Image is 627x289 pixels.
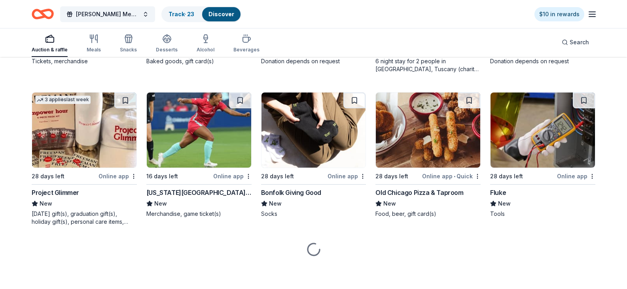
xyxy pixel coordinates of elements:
[146,172,178,181] div: 16 days left
[490,57,595,65] div: Donation depends on request
[120,47,137,53] div: Snacks
[534,7,584,21] a: $10 in rewards
[328,171,366,181] div: Online app
[490,188,506,197] div: Fluke
[375,172,408,181] div: 28 days left
[87,31,101,57] button: Meals
[261,93,366,168] img: Image for Bonfolk Giving Good
[156,47,178,53] div: Desserts
[146,57,252,65] div: Baked goods, gift card(s)
[375,92,481,218] a: Image for Old Chicago Pizza & Taproom28 days leftOnline app•QuickOld Chicago Pizza & TaproomNewFo...
[35,96,91,104] div: 3 applies last week
[375,210,481,218] div: Food, beer, gift card(s)
[375,188,463,197] div: Old Chicago Pizza & Taproom
[99,171,137,181] div: Online app
[261,57,366,65] div: Donation depends on request
[208,11,234,17] a: Discover
[261,172,294,181] div: 28 days left
[146,188,252,197] div: [US_STATE][GEOGRAPHIC_DATA] Current
[76,9,139,19] span: [PERSON_NAME] Memorial Golf Tournament
[40,199,52,208] span: New
[32,57,137,65] div: Tickets, merchandise
[269,199,282,208] span: New
[261,210,366,218] div: Socks
[557,171,595,181] div: Online app
[498,199,511,208] span: New
[161,6,241,22] button: Track· 23Discover
[376,93,480,168] img: Image for Old Chicago Pizza & Taproom
[422,171,481,181] div: Online app Quick
[233,47,260,53] div: Beverages
[32,31,68,57] button: Auction & raffle
[570,38,589,47] span: Search
[32,188,79,197] div: Project Glimmer
[233,31,260,57] button: Beverages
[32,92,137,226] a: Image for Project Glimmer3 applieslast week28 days leftOnline appProject GlimmerNew[DATE] gift(s)...
[490,172,523,181] div: 28 days left
[555,34,595,50] button: Search
[120,31,137,57] button: Snacks
[147,93,251,168] img: Image for Kansas City Current
[491,93,595,168] img: Image for Fluke
[490,92,595,218] a: Image for Fluke28 days leftOnline appFlukeNewTools
[32,172,64,181] div: 28 days left
[197,31,214,57] button: Alcohol
[213,171,252,181] div: Online app
[156,31,178,57] button: Desserts
[87,47,101,53] div: Meals
[169,11,194,17] a: Track· 23
[32,5,54,23] a: Home
[490,210,595,218] div: Tools
[383,199,396,208] span: New
[454,173,455,179] span: •
[32,93,136,168] img: Image for Project Glimmer
[60,6,155,22] button: [PERSON_NAME] Memorial Golf Tournament
[197,47,214,53] div: Alcohol
[261,188,321,197] div: Bonfolk Giving Good
[32,47,68,53] div: Auction & raffle
[375,57,481,73] div: 6 night stay for 2 people in [GEOGRAPHIC_DATA], Tuscany (charity rate is $1380; retails at $2200;...
[261,92,366,218] a: Image for Bonfolk Giving Good28 days leftOnline appBonfolk Giving GoodNewSocks
[32,210,137,226] div: [DATE] gift(s), graduation gift(s), holiday gift(s), personal care items, one-on-one career coach...
[146,92,252,218] a: Image for Kansas City Current16 days leftOnline app[US_STATE][GEOGRAPHIC_DATA] CurrentNewMerchand...
[146,210,252,218] div: Merchandise, game ticket(s)
[154,199,167,208] span: New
